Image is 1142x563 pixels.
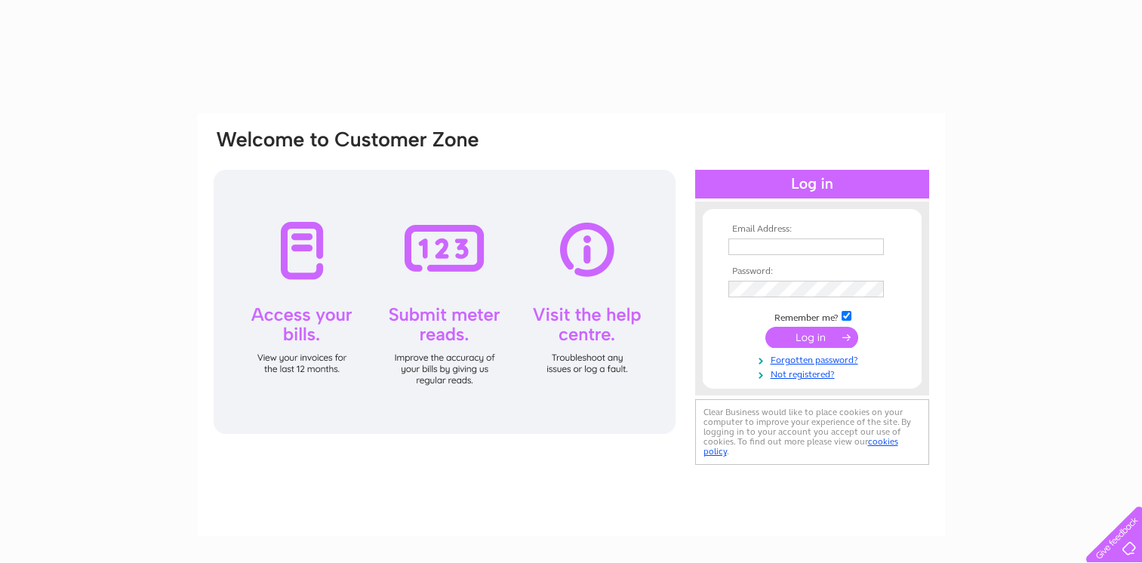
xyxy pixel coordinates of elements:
[703,436,898,457] a: cookies policy
[765,327,858,348] input: Submit
[725,224,900,235] th: Email Address:
[728,366,900,380] a: Not registered?
[695,399,929,465] div: Clear Business would like to place cookies on your computer to improve your experience of the sit...
[728,352,900,366] a: Forgotten password?
[725,266,900,277] th: Password:
[725,309,900,324] td: Remember me?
